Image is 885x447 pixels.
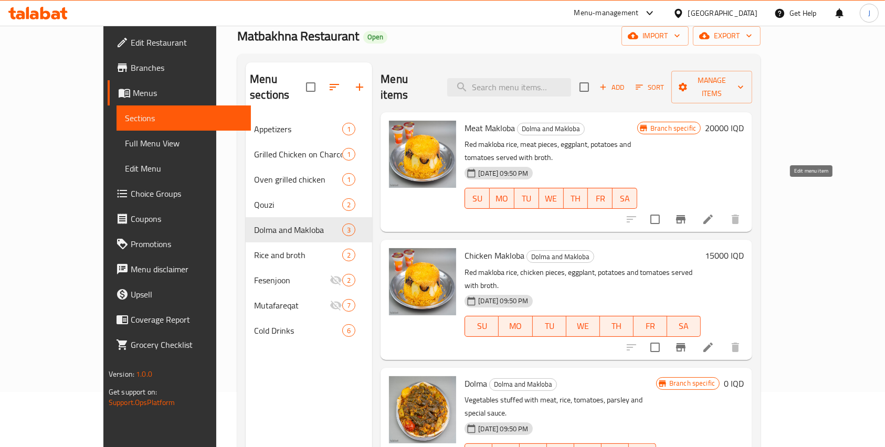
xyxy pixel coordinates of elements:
[246,242,372,268] div: Rice and broth2
[342,123,355,135] div: items
[117,156,251,181] a: Edit Menu
[250,71,306,103] h2: Menu sections
[342,274,355,286] div: items
[389,248,456,315] img: Chicken Makloba
[526,250,594,263] div: Dolma and Makloba
[342,148,355,161] div: items
[701,29,752,42] span: export
[621,26,689,46] button: import
[644,208,666,230] span: Select to update
[330,299,342,312] svg: Inactive section
[517,123,585,135] div: Dolma and Makloba
[598,81,626,93] span: Add
[630,29,680,42] span: import
[109,367,134,381] span: Version:
[246,142,372,167] div: Grilled Chicken on Charcoal1
[322,74,347,100] span: Sort sections
[465,393,656,420] p: Vegetables stuffed with meat, rice, tomatoes, parsley and special sauce.
[680,74,744,100] span: Manage items
[342,198,355,211] div: items
[343,275,355,285] span: 2
[136,367,152,381] span: 1.0.0
[254,299,330,312] span: Mutafareqat
[131,187,243,200] span: Choice Groups
[705,121,744,135] h6: 20000 IQD
[617,191,633,206] span: SA
[573,76,595,98] span: Select section
[588,188,613,209] button: FR
[254,123,342,135] span: Appetizers
[465,248,524,263] span: Chicken Makloba
[342,173,355,186] div: items
[108,30,251,55] a: Edit Restaurant
[108,307,251,332] a: Coverage Report
[636,81,665,93] span: Sort
[469,318,494,334] span: SU
[503,318,528,334] span: MO
[254,198,342,211] div: Qouzi
[389,376,456,443] img: Dolma
[343,150,355,159] span: 1
[246,112,372,347] nav: Menu sections
[131,263,243,275] span: Menu disclaimer
[465,120,515,136] span: Meat Makloba
[519,191,535,206] span: TU
[131,288,243,301] span: Upsell
[693,26,761,46] button: export
[343,326,355,336] span: 6
[474,168,532,178] span: [DATE] 09:50 PM
[564,188,588,209] button: TH
[246,192,372,217] div: Qouzi2
[246,293,372,318] div: Mutafareqat7
[108,231,251,257] a: Promotions
[108,257,251,282] a: Menu disclaimer
[131,313,243,326] span: Coverage Report
[254,324,342,337] span: Cold Drinks
[489,378,557,391] div: Dolma and Makloba
[543,191,560,206] span: WE
[131,36,243,49] span: Edit Restaurant
[246,268,372,293] div: Fesenjoon2
[343,200,355,210] span: 2
[646,123,700,133] span: Branch specific
[254,148,342,161] span: Grilled Chicken on Charcoal
[330,274,342,286] svg: Inactive section
[474,296,532,306] span: [DATE] 09:50 PM
[613,188,637,209] button: SA
[109,385,157,399] span: Get support on:
[514,188,539,209] button: TU
[117,131,251,156] a: Full Menu View
[254,173,342,186] span: Oven grilled chicken
[499,316,532,337] button: MO
[539,188,564,209] button: WE
[667,316,701,337] button: SA
[342,223,355,236] div: items
[668,335,693,360] button: Branch-specific-item
[688,7,757,19] div: [GEOGRAPHIC_DATA]
[723,207,748,232] button: delete
[527,251,594,263] span: Dolma and Makloba
[629,79,671,95] span: Sort items
[381,71,434,103] h2: Menu items
[574,7,639,19] div: Menu-management
[133,87,243,99] span: Menus
[131,61,243,74] span: Branches
[131,338,243,351] span: Grocery Checklist
[254,274,330,286] span: Fesenjoon
[342,299,355,312] div: items
[723,335,748,360] button: delete
[254,223,342,236] span: Dolma and Makloba
[566,316,600,337] button: WE
[254,249,342,261] span: Rice and broth
[705,248,744,263] h6: 15000 IQD
[108,332,251,357] a: Grocery Checklist
[474,424,532,434] span: [DATE] 09:50 PM
[108,55,251,80] a: Branches
[537,318,562,334] span: TU
[108,80,251,105] a: Menus
[246,116,372,142] div: Appetizers1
